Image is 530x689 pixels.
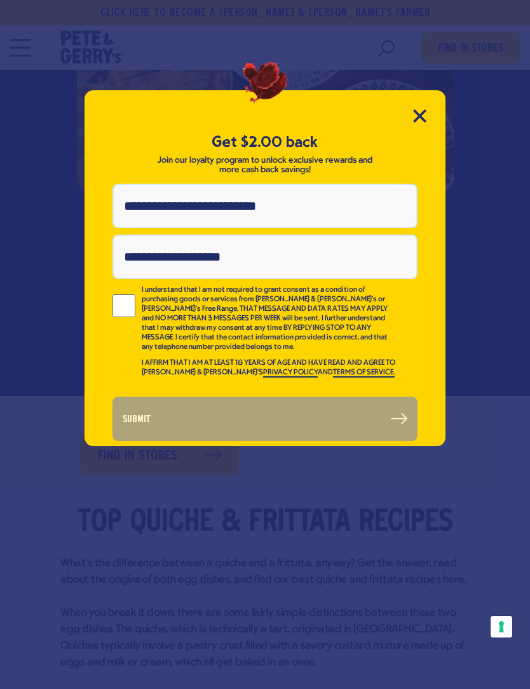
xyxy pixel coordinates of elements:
[112,132,418,153] h5: Get $2.00 back
[413,109,426,123] button: Close Modal
[263,369,318,378] a: PRIVACY POLICY
[142,358,400,378] p: I AFFIRM THAT I AM AT LEAST 18 YEARS OF AGE AND HAVE READ AND AGREE TO [PERSON_NAME] & [PERSON_NA...
[142,285,400,352] p: I understand that I am not required to grant consent as a condition of purchasing goods or servic...
[333,369,394,378] a: TERMS OF SERVICE.
[154,156,376,175] p: Join our loyalty program to unlock exclusive rewards and more cash back savings!
[491,616,512,638] button: Your consent preferences for tracking technologies
[112,285,135,326] input: I understand that I am not required to grant consent as a condition of purchasing goods or servic...
[112,397,418,441] button: Submit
